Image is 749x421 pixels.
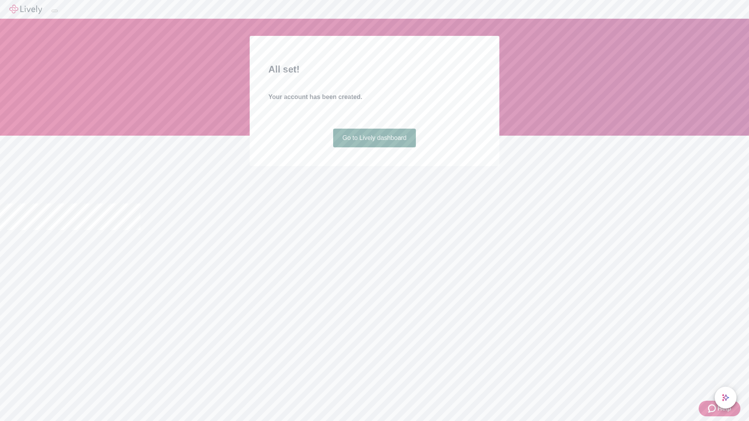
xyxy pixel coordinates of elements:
[333,129,416,147] a: Go to Lively dashboard
[722,394,729,402] svg: Lively AI Assistant
[268,62,481,76] h2: All set!
[699,401,740,416] button: Zendesk support iconHelp
[715,387,737,409] button: chat
[708,404,717,413] svg: Zendesk support icon
[717,404,731,413] span: Help
[51,10,58,12] button: Log out
[9,5,42,14] img: Lively
[268,92,481,102] h4: Your account has been created.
